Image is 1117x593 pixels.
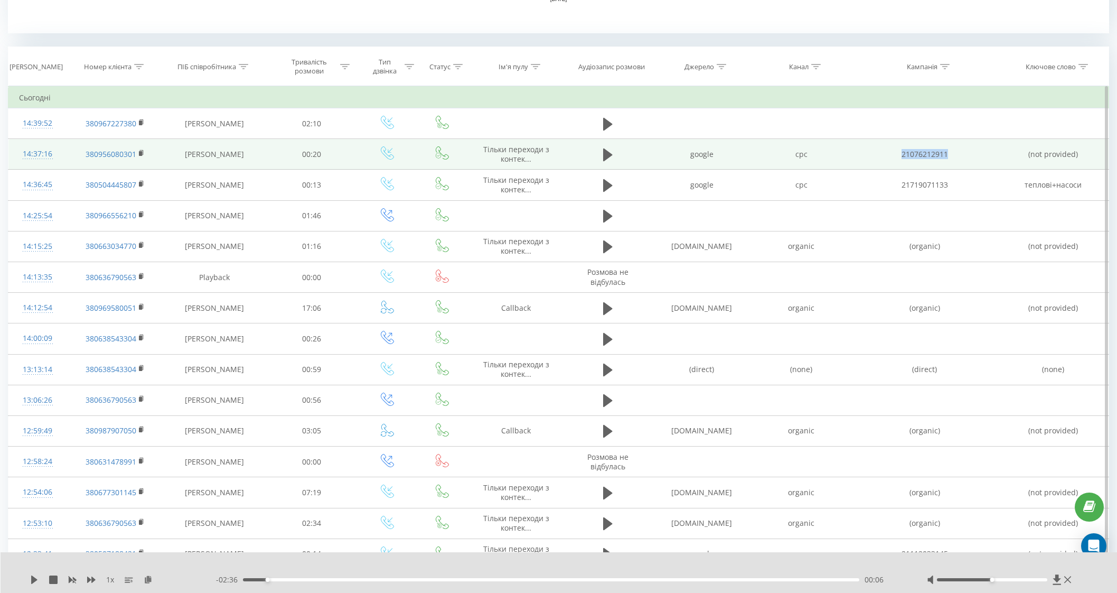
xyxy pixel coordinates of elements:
td: (not provided) [998,231,1109,262]
span: Тiльки переходи з контек... [483,359,549,379]
div: 14:00:09 [19,328,57,349]
td: (not provided) [998,415,1109,446]
td: (organic) [851,293,998,323]
div: Статус [429,62,450,71]
div: 13:06:26 [19,390,57,411]
div: Аудіозапис розмови [578,62,645,71]
td: (organic) [851,477,998,508]
td: 00:00 [266,447,358,477]
td: organic [752,231,851,262]
div: Тривалість розмови [281,58,337,76]
td: (organic) [851,508,998,539]
td: [PERSON_NAME] [163,508,266,539]
td: (none) [998,354,1109,385]
a: 380638543304 [86,333,136,344]
td: [PERSON_NAME] [163,139,266,170]
div: ПІБ співробітника [177,62,236,71]
td: (not provided) [998,139,1109,170]
div: 14:37:16 [19,144,57,164]
div: 12:54:06 [19,482,57,503]
a: 380969580051 [86,303,136,313]
td: [PERSON_NAME] [163,354,266,385]
td: cpc [752,539,851,569]
span: Тiльки переходи з контек... [483,175,549,194]
td: (not provided) [998,508,1109,539]
div: Джерело [684,62,714,71]
td: google [652,170,752,200]
td: organic [752,477,851,508]
td: 21076212911 [851,139,998,170]
div: 12:58:24 [19,451,57,472]
td: [PERSON_NAME] [163,231,266,262]
td: [DOMAIN_NAME] [652,477,752,508]
div: Канал [789,62,809,71]
td: [PERSON_NAME] [163,293,266,323]
td: Callback [468,293,564,323]
td: [PERSON_NAME] [163,447,266,477]
td: [PERSON_NAME] [163,323,266,354]
span: Розмова не відбулась [587,452,628,471]
span: Розмова не відбулась [587,267,628,286]
div: Кампанія [907,62,937,71]
td: 03:05 [266,415,358,446]
a: 380987907050 [86,425,136,436]
td: [DOMAIN_NAME] [652,293,752,323]
div: [PERSON_NAME] [10,62,63,71]
td: 01:16 [266,231,358,262]
span: 1 x [106,575,114,585]
span: Тiльки переходи з контек... [483,483,549,502]
td: [PERSON_NAME] [163,108,266,139]
td: 02:34 [266,508,358,539]
td: (organic) [851,231,998,262]
td: 00:59 [266,354,358,385]
td: (not provided) [998,539,1109,569]
td: cpc [752,139,851,170]
td: (not provided) [998,293,1109,323]
td: (not provided) [998,477,1109,508]
td: теплові+насоси [998,170,1109,200]
a: 380956080301 [86,149,136,159]
span: Тiльки переходи з контек... [483,144,549,164]
td: 00:14 [266,539,358,569]
a: 380504445807 [86,180,136,190]
a: 380631478991 [86,457,136,467]
td: [DOMAIN_NAME] [652,231,752,262]
td: 21112033145 [851,539,998,569]
td: 02:10 [266,108,358,139]
td: Сьогодні [8,87,1109,108]
a: 380636790563 [86,272,136,282]
td: 00:20 [266,139,358,170]
td: Callback [468,415,564,446]
div: 14:25:54 [19,206,57,226]
div: Open Intercom Messenger [1081,533,1106,559]
td: [PERSON_NAME] [163,385,266,415]
td: Playback [163,262,266,293]
td: 00:13 [266,170,358,200]
div: Номер клієнта [84,62,132,71]
div: 12:33:41 [19,544,57,564]
td: [PERSON_NAME] [163,415,266,446]
div: Тип дзвінка [367,58,402,76]
td: organic [752,508,851,539]
span: - 02:36 [216,575,243,585]
div: 14:15:25 [19,236,57,257]
td: 00:00 [266,262,358,293]
a: 380967227380 [86,118,136,128]
td: (direct) [652,354,752,385]
div: Ім'я пулу [499,62,528,71]
span: 00:06 [865,575,884,585]
div: 14:13:35 [19,267,57,288]
td: organic [752,415,851,446]
a: 380638543304 [86,364,136,374]
div: 14:36:45 [19,174,57,195]
td: [PERSON_NAME] [163,200,266,231]
td: (none) [752,354,851,385]
div: 12:59:49 [19,421,57,441]
div: Accessibility label [266,578,270,582]
td: (direct) [851,354,998,385]
span: Тiльки переходи з контек... [483,544,549,563]
a: 380663034770 [86,241,136,251]
td: 01:46 [266,200,358,231]
td: [PERSON_NAME] [163,477,266,508]
td: [PERSON_NAME] [163,170,266,200]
